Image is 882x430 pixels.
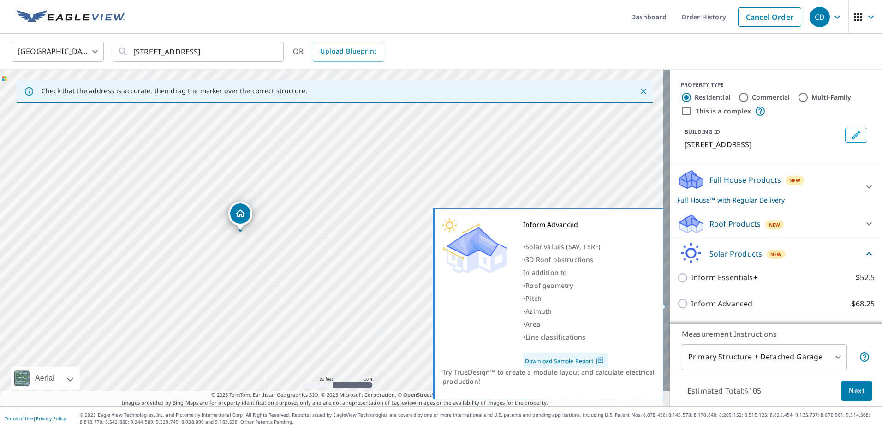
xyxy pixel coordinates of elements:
[849,385,864,397] span: Next
[42,87,307,95] p: Check that the address is accurate, then drag the marker over the correct structure.
[523,218,608,231] div: Inform Advanced
[696,107,751,116] label: This is a complex
[841,381,872,401] button: Next
[677,169,875,205] div: Full House ProductsNewFull House™ with Regular Delivery
[5,415,33,422] a: Terms of Use
[523,318,608,331] div: •
[680,381,769,401] p: Estimated Total: $105
[523,279,608,292] div: •
[211,391,459,399] span: © 2025 TomTom, Earthstar Geographics SIO, © 2025 Microsoft Corporation, ©
[523,292,608,305] div: •
[682,344,847,370] div: Primary Structure + Detached Garage
[709,218,761,229] p: Roof Products
[133,39,265,65] input: Search by address or latitude-longitude
[525,294,542,303] span: Pitch
[845,128,867,143] button: Edit building 1
[523,255,594,277] span: 3D Roof obstructions In addition to
[12,39,104,65] div: [GEOGRAPHIC_DATA]
[525,320,540,328] span: Area
[852,298,875,310] p: $68.25
[685,128,720,136] p: BUILDING ID
[442,368,656,386] div: Try TrueDesign™ to create a module layout and calculate electrical production!
[691,298,752,310] p: Inform Advanced
[789,177,801,184] span: New
[677,243,875,264] div: Solar ProductsNew
[313,42,384,62] a: Upload Blueprint
[525,307,552,316] span: Azimuth
[523,240,608,253] div: •
[594,357,606,365] img: Pdf Icon
[523,253,608,279] div: •
[293,42,384,62] div: OR
[752,93,790,102] label: Commercial
[523,353,608,368] a: Download Sample Report
[403,391,442,398] a: OpenStreetMap
[523,331,608,344] div: •
[677,213,875,235] div: Roof ProductsNew
[709,174,781,185] p: Full House Products
[17,10,125,24] img: EV Logo
[228,202,252,230] div: Dropped pin, building 1, Residential property, 90 S Liberty St Hammonton, NJ 08037
[442,218,507,274] img: Premium
[525,242,600,251] span: Solar values (SAV, TSRF)
[681,81,871,89] div: PROPERTY TYPE
[5,416,66,421] p: |
[682,328,870,340] p: Measurement Instructions
[80,412,877,425] p: © 2025 Eagle View Technologies, Inc. and Pictometry International Corp. All Rights Reserved. Repo...
[810,7,830,27] div: CD
[36,415,66,422] a: Privacy Policy
[525,281,573,290] span: Roof geometry
[685,139,841,150] p: [STREET_ADDRESS]
[691,272,757,283] p: Inform Essentials+
[856,272,875,283] p: $52.5
[738,7,801,27] a: Cancel Order
[811,93,852,102] label: Multi-Family
[32,367,57,390] div: Aerial
[859,352,870,363] span: Your report will include the primary structure and a detached garage if one exists.
[695,93,731,102] label: Residential
[320,46,376,57] span: Upload Blueprint
[11,367,80,390] div: Aerial
[769,221,781,228] span: New
[770,251,782,258] span: New
[709,248,762,259] p: Solar Products
[638,85,650,97] button: Close
[677,195,858,205] p: Full House™ with Regular Delivery
[523,305,608,318] div: •
[525,333,585,341] span: Line classifications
